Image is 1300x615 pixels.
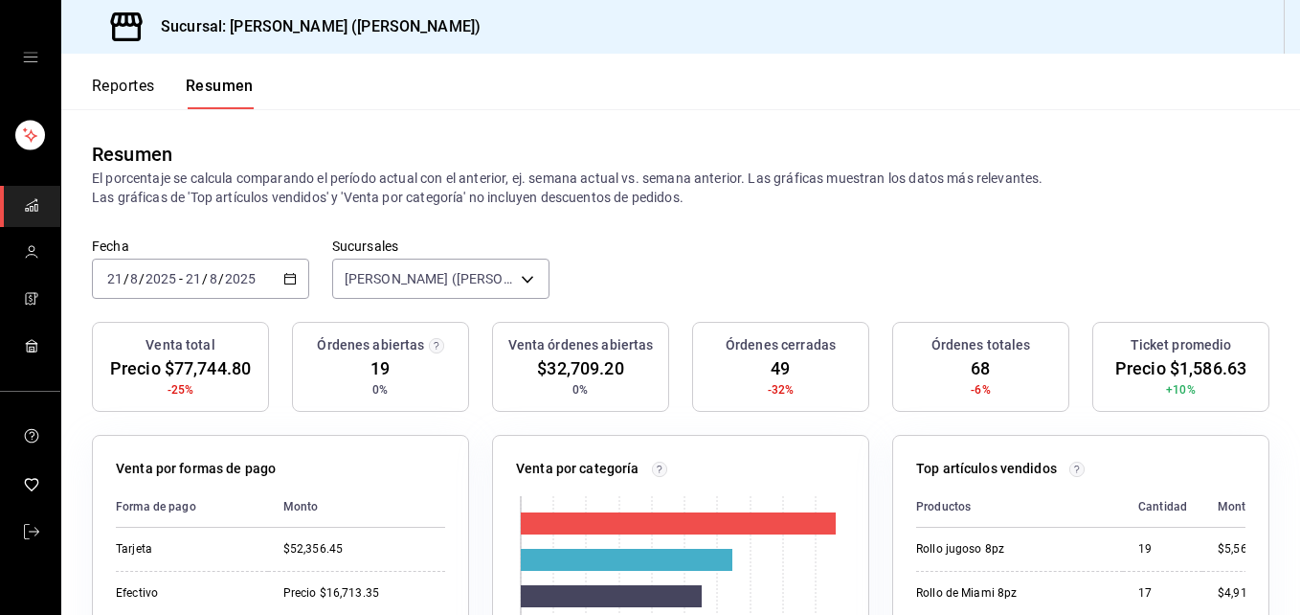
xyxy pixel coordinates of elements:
[771,355,790,381] span: 49
[185,271,202,286] input: --
[168,381,194,399] span: -25%
[116,585,253,602] div: Efectivo
[145,271,177,286] input: ----
[916,487,1123,528] th: Productos
[139,271,145,286] span: /
[123,271,129,286] span: /
[1138,541,1187,558] div: 19
[92,140,172,169] div: Resumen
[110,355,251,381] span: Precio $77,744.80
[1218,585,1270,602] div: $4,918.00
[218,271,224,286] span: /
[146,335,214,355] h3: Venta total
[726,335,836,355] h3: Órdenes cerradas
[1115,355,1246,381] span: Precio $1,586.63
[92,239,309,253] label: Fecha
[537,355,623,381] span: $32,709.20
[916,459,1057,479] p: Top artículos vendidos
[572,381,588,399] span: 0%
[283,585,445,602] div: Precio $16,713.35
[1123,487,1202,528] th: Cantidad
[129,271,139,286] input: --
[1218,541,1270,558] div: $5,563.00
[372,381,388,399] span: 0%
[317,335,424,355] h3: Órdenes abiertas
[508,335,654,355] h3: Venta órdenes abiertas
[92,77,155,96] font: Reportes
[971,381,990,399] span: -6%
[92,77,254,109] div: Pestañas de navegación
[1166,381,1196,399] span: +10%
[116,541,253,558] div: Tarjeta
[1138,585,1187,602] div: 17
[268,487,445,528] th: Monto
[224,271,257,286] input: ----
[106,271,123,286] input: --
[931,335,1031,355] h3: Órdenes totales
[345,269,514,288] span: [PERSON_NAME] ([PERSON_NAME])
[1131,335,1232,355] h3: Ticket promedio
[768,381,795,399] span: -32%
[283,541,445,558] div: $52,356.45
[116,459,276,479] p: Venta por formas de pago
[971,355,990,381] span: 68
[916,541,1108,558] div: Rollo jugoso 8pz
[92,169,1269,207] p: El porcentaje se calcula comparando el período actual con el anterior, ej. semana actual vs. sema...
[1202,487,1270,528] th: Monto
[116,487,268,528] th: Forma de pago
[209,271,218,286] input: --
[23,50,38,65] button: cajón abierto
[146,15,481,38] h3: Sucursal: [PERSON_NAME] ([PERSON_NAME])
[332,239,549,253] label: Sucursales
[179,271,183,286] span: -
[370,355,390,381] span: 19
[186,77,254,109] button: Resumen
[516,459,639,479] p: Venta por categoría
[916,585,1108,602] div: Rollo de Miami 8pz
[202,271,208,286] span: /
